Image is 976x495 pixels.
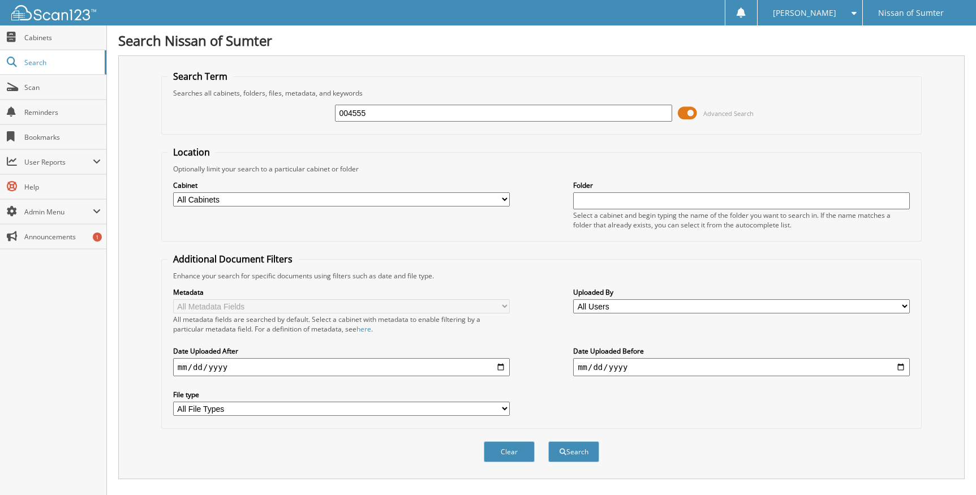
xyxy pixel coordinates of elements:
legend: Location [167,146,216,158]
label: File type [173,390,510,399]
span: Bookmarks [24,132,101,142]
span: User Reports [24,157,93,167]
legend: Search Term [167,70,233,83]
input: end [573,358,910,376]
button: Search [548,441,599,462]
span: Nissan of Sumter [878,10,944,16]
span: Reminders [24,107,101,117]
input: start [173,358,510,376]
span: Search [24,58,99,67]
label: Date Uploaded Before [573,346,910,356]
span: [PERSON_NAME] [773,10,836,16]
h1: Search Nissan of Sumter [118,31,965,50]
span: Announcements [24,232,101,242]
label: Metadata [173,287,510,297]
span: Cabinets [24,33,101,42]
label: Date Uploaded After [173,346,510,356]
a: here [356,324,371,334]
span: Admin Menu [24,207,93,217]
div: All metadata fields are searched by default. Select a cabinet with metadata to enable filtering b... [173,315,510,334]
span: Help [24,182,101,192]
label: Cabinet [173,180,510,190]
label: Folder [573,180,910,190]
div: Optionally limit your search to a particular cabinet or folder [167,164,915,174]
div: Select a cabinet and begin typing the name of the folder you want to search in. If the name match... [573,210,910,230]
span: Scan [24,83,101,92]
span: Advanced Search [703,109,754,118]
img: scan123-logo-white.svg [11,5,96,20]
div: 1 [93,233,102,242]
div: Searches all cabinets, folders, files, metadata, and keywords [167,88,915,98]
div: Enhance your search for specific documents using filters such as date and file type. [167,271,915,281]
label: Uploaded By [573,287,910,297]
button: Clear [484,441,535,462]
legend: Additional Document Filters [167,253,298,265]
